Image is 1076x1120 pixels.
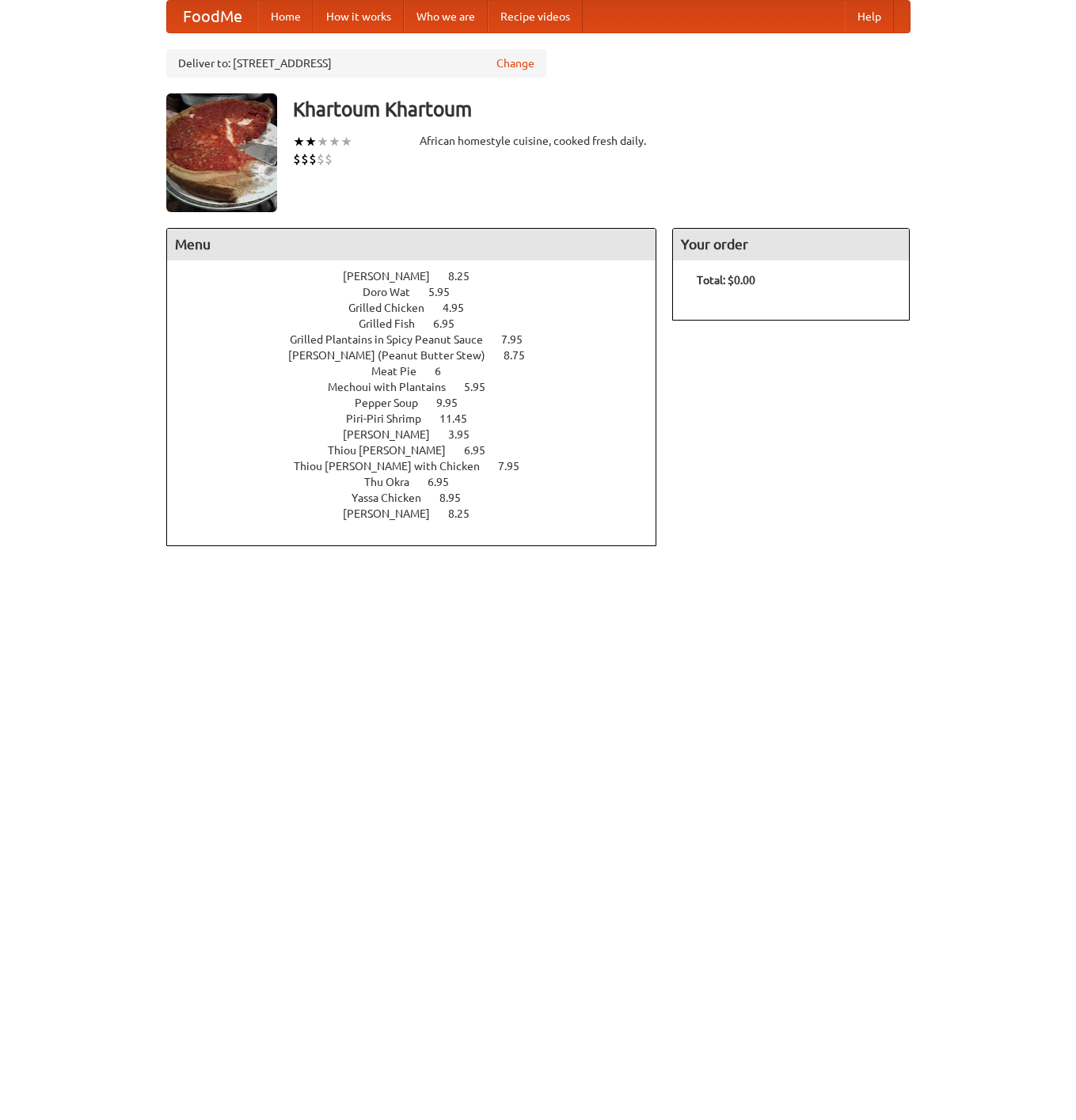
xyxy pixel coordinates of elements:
span: Piri-Piri Shrimp [346,412,437,425]
a: [PERSON_NAME] (Peanut Butter Stew) 8.75 [288,349,554,362]
h3: Khartoum Khartoum [293,93,911,125]
span: 7.95 [498,460,535,473]
span: 8.95 [439,492,477,504]
span: 3.95 [448,428,485,441]
span: [PERSON_NAME] [343,270,446,283]
span: Meat Pie [371,365,432,378]
span: Yassa Chicken [352,492,437,504]
span: 5.95 [428,286,466,298]
span: 6 [435,365,457,378]
a: Piri-Piri Shrimp 11.45 [346,412,496,425]
span: [PERSON_NAME] (Peanut Butter Stew) [288,349,501,362]
li: ★ [293,133,305,150]
span: Doro Wat [363,286,426,298]
li: $ [317,150,325,168]
span: Pepper Soup [355,397,434,409]
span: 9.95 [436,397,473,409]
a: Doro Wat 5.95 [363,286,479,298]
a: [PERSON_NAME] 8.25 [343,270,499,283]
span: Grilled Plantains in Spicy Peanut Sauce [290,333,499,346]
span: Thiou [PERSON_NAME] [328,444,462,457]
li: $ [293,150,301,168]
span: Grilled Fish [359,317,431,330]
li: ★ [305,133,317,150]
b: Total: $0.00 [697,274,755,287]
span: 5.95 [464,381,501,393]
span: 6.95 [464,444,501,457]
a: Mechoui with Plantains 5.95 [328,381,515,393]
span: 8.25 [448,507,485,520]
a: How it works [314,1,404,32]
li: ★ [317,133,329,150]
a: Pepper Soup 9.95 [355,397,487,409]
span: 7.95 [501,333,538,346]
li: ★ [329,133,340,150]
h4: Menu [167,229,656,260]
span: 8.75 [504,349,541,362]
span: 6.95 [428,476,465,488]
a: Help [845,1,894,32]
img: angular.jpg [166,93,277,212]
span: [PERSON_NAME] [343,507,446,520]
a: Thiou [PERSON_NAME] 6.95 [328,444,515,457]
div: Deliver to: [STREET_ADDRESS] [166,49,546,78]
a: Grilled Chicken 4.95 [348,302,493,314]
span: 11.45 [439,412,483,425]
a: [PERSON_NAME] 8.25 [343,507,499,520]
span: 8.25 [448,270,485,283]
a: Change [496,55,534,71]
a: Recipe videos [488,1,583,32]
span: Thu Okra [364,476,425,488]
a: FoodMe [167,1,258,32]
span: Thiou [PERSON_NAME] with Chicken [294,460,496,473]
li: $ [325,150,333,168]
a: Grilled Plantains in Spicy Peanut Sauce 7.95 [290,333,552,346]
span: 4.95 [443,302,480,314]
li: ★ [340,133,352,150]
a: Thu Okra 6.95 [364,476,478,488]
div: African homestyle cuisine, cooked fresh daily. [420,133,657,149]
span: Mechoui with Plantains [328,381,462,393]
a: Home [258,1,314,32]
span: 6.95 [433,317,470,330]
span: [PERSON_NAME] [343,428,446,441]
a: Who we are [404,1,488,32]
a: Grilled Fish 6.95 [359,317,484,330]
span: Grilled Chicken [348,302,440,314]
a: Thiou [PERSON_NAME] with Chicken 7.95 [294,460,549,473]
a: Yassa Chicken 8.95 [352,492,490,504]
a: [PERSON_NAME] 3.95 [343,428,499,441]
a: Meat Pie 6 [371,365,470,378]
h4: Your order [673,229,909,260]
li: $ [309,150,317,168]
li: $ [301,150,309,168]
